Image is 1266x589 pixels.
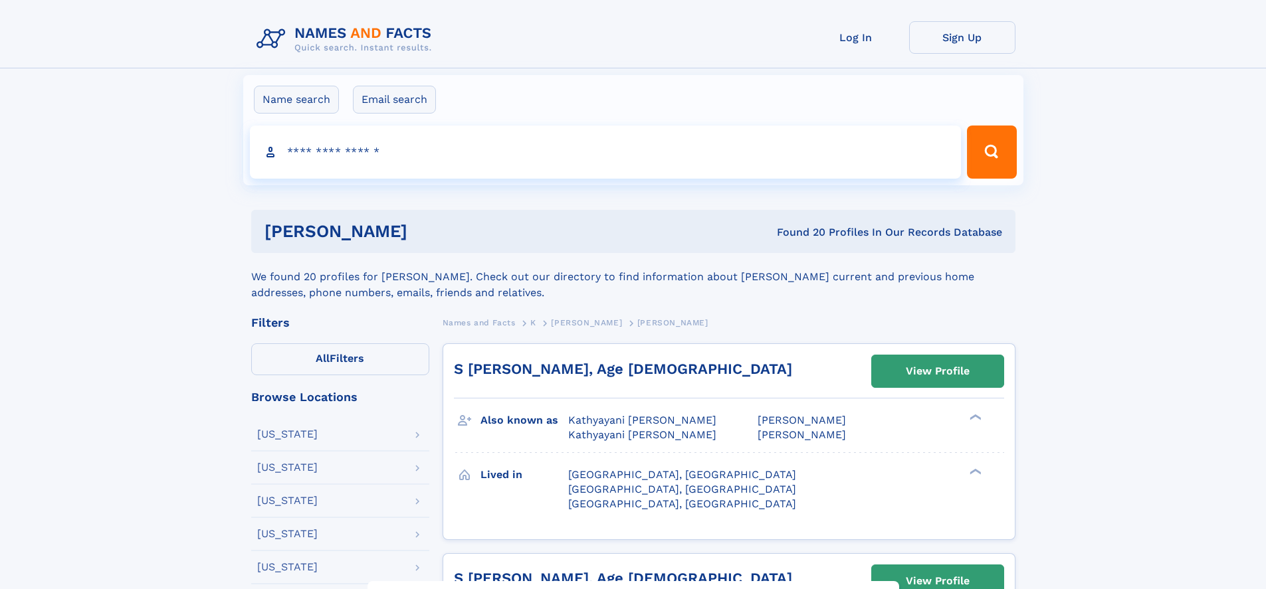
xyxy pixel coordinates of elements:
div: View Profile [906,356,970,386]
input: search input [250,126,962,179]
a: Sign Up [909,21,1015,54]
div: We found 20 profiles for [PERSON_NAME]. Check out our directory to find information about [PERSON... [251,253,1015,301]
a: [PERSON_NAME] [551,314,622,331]
div: [US_STATE] [257,529,318,539]
span: [PERSON_NAME] [551,318,622,327]
a: S [PERSON_NAME], Age [DEMOGRAPHIC_DATA] [454,570,792,586]
div: ❯ [966,467,982,475]
div: [US_STATE] [257,462,318,473]
span: All [316,352,330,365]
h3: Also known as [480,409,568,432]
div: [US_STATE] [257,495,318,506]
h1: [PERSON_NAME] [264,223,592,240]
span: [PERSON_NAME] [637,318,708,327]
div: Browse Locations [251,391,429,403]
a: Names and Facts [443,314,516,331]
span: [GEOGRAPHIC_DATA], [GEOGRAPHIC_DATA] [568,497,796,510]
label: Name search [254,86,339,114]
span: [PERSON_NAME] [758,414,846,426]
span: Kathyayani [PERSON_NAME] [568,414,716,426]
span: K [530,318,536,327]
label: Filters [251,343,429,375]
div: Found 20 Profiles In Our Records Database [592,225,1002,240]
h3: Lived in [480,463,568,486]
div: Filters [251,317,429,329]
img: Logo Names and Facts [251,21,443,57]
div: [US_STATE] [257,562,318,572]
a: K [530,314,536,331]
div: [US_STATE] [257,429,318,440]
a: S [PERSON_NAME], Age [DEMOGRAPHIC_DATA] [454,361,792,377]
span: [GEOGRAPHIC_DATA], [GEOGRAPHIC_DATA] [568,483,796,495]
span: [PERSON_NAME] [758,428,846,441]
label: Email search [353,86,436,114]
a: View Profile [872,355,1003,387]
span: [GEOGRAPHIC_DATA], [GEOGRAPHIC_DATA] [568,468,796,481]
div: ❯ [966,413,982,422]
button: Search Button [967,126,1016,179]
span: Kathyayani [PERSON_NAME] [568,428,716,441]
a: Log In [803,21,909,54]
